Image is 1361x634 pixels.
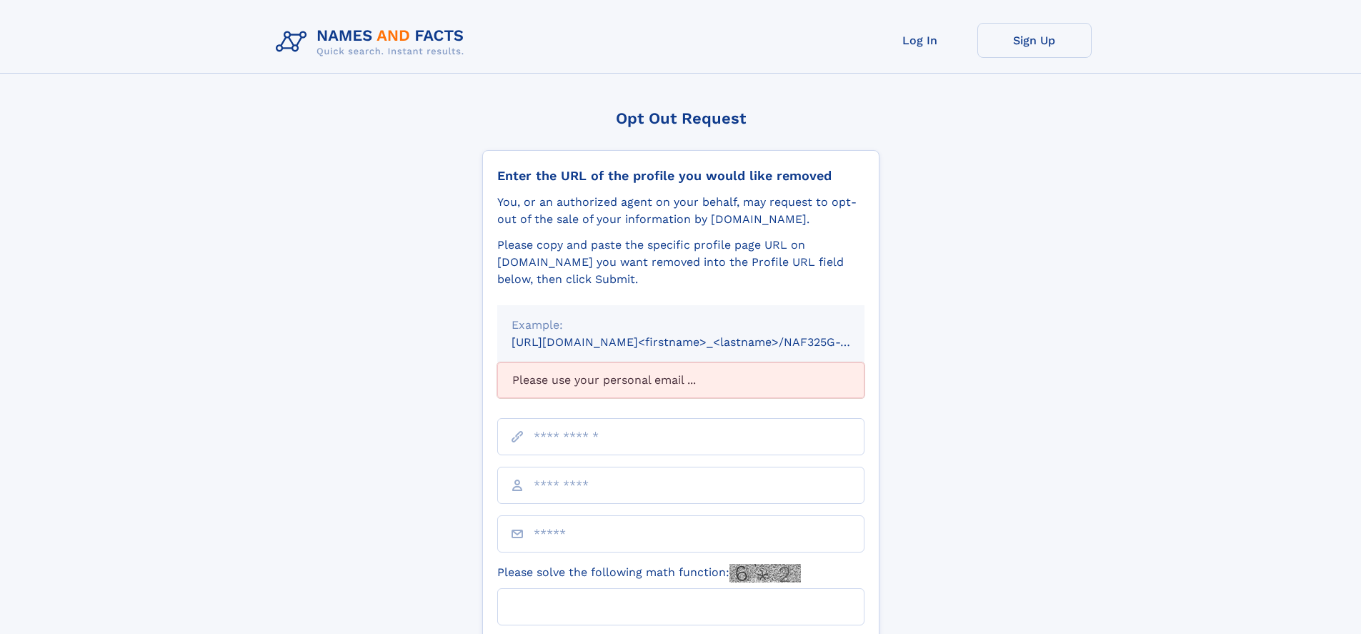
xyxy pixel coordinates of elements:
img: Logo Names and Facts [270,23,476,61]
div: Opt Out Request [482,109,879,127]
small: [URL][DOMAIN_NAME]<firstname>_<lastname>/NAF325G-xxxxxxxx [512,335,892,349]
a: Sign Up [977,23,1092,58]
a: Log In [863,23,977,58]
div: Example: [512,317,850,334]
label: Please solve the following math function: [497,564,801,583]
div: Please use your personal email ... [497,362,864,398]
div: You, or an authorized agent on your behalf, may request to opt-out of the sale of your informatio... [497,194,864,228]
div: Enter the URL of the profile you would like removed [497,168,864,184]
div: Please copy and paste the specific profile page URL on [DOMAIN_NAME] you want removed into the Pr... [497,237,864,288]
